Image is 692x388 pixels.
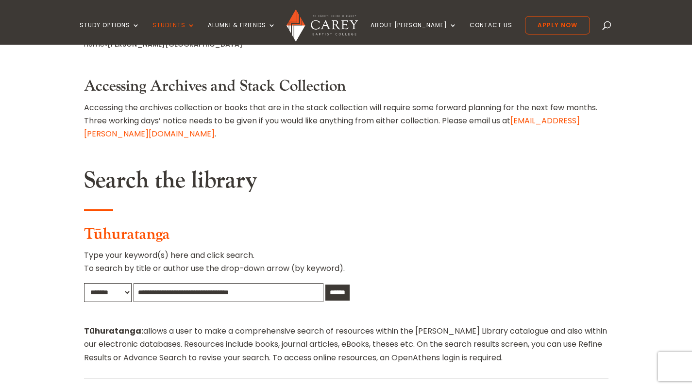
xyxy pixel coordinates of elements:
a: Study Options [80,22,140,45]
img: Carey Baptist College [287,9,358,42]
p: Type your keyword(s) here and click search. To search by title or author use the drop-down arrow ... [84,249,608,283]
a: Students [152,22,195,45]
a: Apply Now [525,16,590,34]
a: About [PERSON_NAME] [371,22,457,45]
a: Contact Us [470,22,512,45]
strong: Tūhuratanga: [84,325,143,337]
p: Accessing the archives collection or books that are in the stack collection will require some for... [84,101,608,141]
p: allows a user to make a comprehensive search of resources within the [PERSON_NAME] Library catalo... [84,324,608,364]
h2: Search the library [84,167,608,200]
a: Alumni & Friends [208,22,276,45]
h3: Tūhuratanga [84,225,608,249]
h3: Accessing Archives and Stack Collection [84,77,608,101]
